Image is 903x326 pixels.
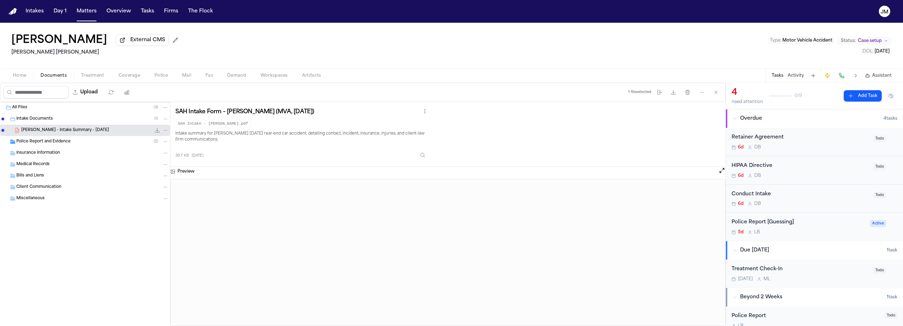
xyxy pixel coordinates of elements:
[873,135,886,142] span: Todo
[175,108,314,115] h3: SAH Intake Form – [PERSON_NAME] (MVA, [DATE])
[185,5,216,18] button: The Flock
[808,71,818,81] button: Add Task
[16,116,53,122] span: Intake Documents
[11,34,107,47] button: Edit matter name
[175,131,429,143] p: Intake summary for [PERSON_NAME] [DATE] rear-end car accident, detailing contact, incident, insur...
[738,201,744,207] span: 6d
[138,5,157,18] button: Tasks
[177,169,195,174] h3: Preview
[740,115,762,122] span: Overdue
[161,5,181,18] button: Firms
[732,190,869,199] div: Conduct Intake
[865,73,892,78] button: Assistant
[883,116,897,121] span: 4 task s
[726,260,903,288] div: Open task: Treatment Check-In
[740,294,782,301] span: Beyond 2 Weeks
[732,218,866,227] div: Police Report [Guessing]
[754,229,760,235] span: L B
[628,90,651,94] div: 1 file selected
[81,73,104,78] span: Treatment
[718,167,726,176] button: Open preview
[732,99,763,105] div: need attention
[40,73,67,78] span: Documents
[726,185,903,213] div: Open task: Conduct Intake
[858,38,882,44] span: Case setup
[740,247,769,254] span: Due [DATE]
[16,139,71,145] span: Police Report and Evidence
[119,73,140,78] span: Coverage
[182,73,191,78] span: Mail
[23,5,46,18] button: Intakes
[74,5,99,18] button: Matters
[732,312,880,320] div: Police Report
[175,120,251,128] code: SAH Intake - [PERSON_NAME].pdf
[732,134,869,142] div: Retainer Agreement
[873,192,886,199] span: Todo
[11,34,107,47] h1: [PERSON_NAME]
[872,73,892,78] span: Assistant
[764,276,770,282] span: M L
[732,87,763,98] div: 4
[738,145,744,150] span: 6d
[738,276,753,282] span: [DATE]
[16,184,61,190] span: Client Communication
[860,48,892,55] button: Edit DOL: 2025-08-28
[726,109,903,128] button: Overdue4tasks
[782,38,832,43] span: Motor Vehicle Accident
[738,229,744,235] span: 5d
[726,241,903,260] button: Due [DATE]1task
[732,162,869,170] div: HIPAA Directive
[416,149,429,162] button: Inspect
[154,73,168,78] span: Police
[16,150,60,156] span: Insurance Information
[863,49,874,54] span: DOL :
[768,37,834,44] button: Edit Type: Motor Vehicle Accident
[16,196,45,202] span: Miscellaneous
[772,73,783,78] button: Tasks
[154,117,158,121] span: ( 1 )
[837,71,847,81] button: Make a Call
[885,312,897,319] span: Todo
[175,153,189,158] span: 39.7 KB
[875,49,890,54] span: [DATE]
[130,37,165,44] span: External CMS
[718,167,726,174] button: Open preview
[870,220,886,227] span: Active
[887,248,897,253] span: 1 task
[794,93,802,99] span: 0 / 9
[754,201,761,207] span: D B
[726,288,903,306] button: Beyond 2 Weeks1task
[881,10,888,15] text: JM
[732,265,869,273] div: Treatment Check-In
[885,90,897,102] button: Hide completed tasks (⌘⇧H)
[116,34,169,46] button: External CMS
[841,38,856,44] span: Status:
[261,73,288,78] span: Workspaces
[154,127,161,134] button: Download L. Cardoso - Intake Summary - 9.5.25
[69,86,102,99] button: Upload
[873,267,886,274] span: Todo
[51,5,70,18] button: Day 1
[726,213,903,241] div: Open task: Police Report [Guessing]
[227,73,246,78] span: Demand
[16,173,44,179] span: Bills and Liens
[171,179,725,326] iframe: L. Cardoso - Intake Summary - 9.5.25
[12,105,27,111] span: All Files
[104,5,134,18] a: Overview
[11,48,181,57] h2: [PERSON_NAME] [PERSON_NAME]
[887,294,897,300] span: 1 task
[154,105,158,109] span: ( 3 )
[13,73,26,78] span: Home
[837,37,892,45] button: Change status from Case setup
[192,153,203,158] span: [DATE]
[726,156,903,185] div: Open task: HIPAA Directive
[16,162,50,168] span: Medical Records
[788,73,804,78] button: Activity
[726,128,903,156] div: Open task: Retainer Agreement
